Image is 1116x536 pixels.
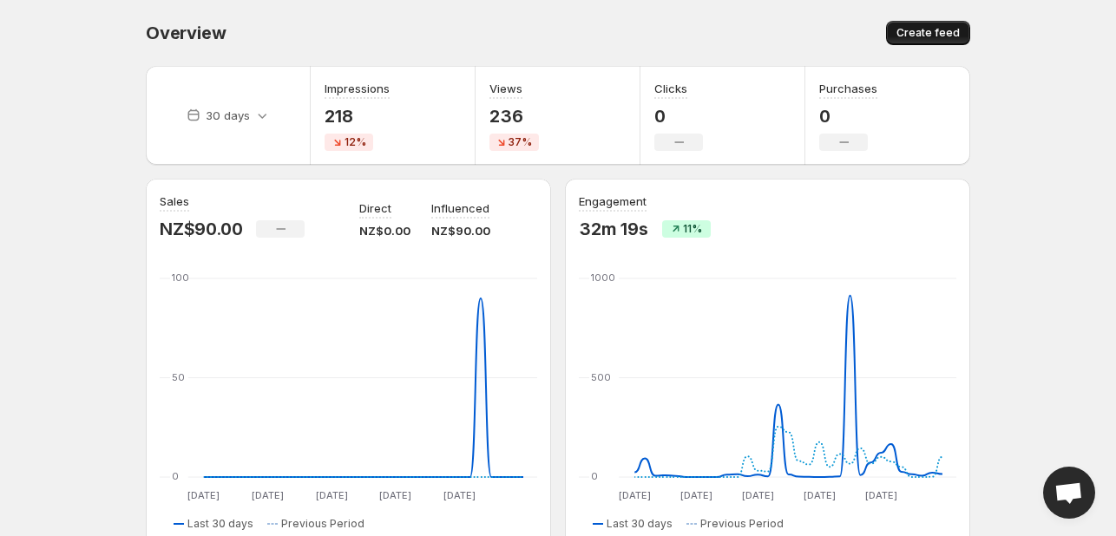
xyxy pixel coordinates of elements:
[359,199,391,217] p: Direct
[742,489,774,501] text: [DATE]
[443,489,476,501] text: [DATE]
[187,489,220,501] text: [DATE]
[579,219,648,239] p: 32m 19s
[700,517,784,531] span: Previous Period
[206,107,250,124] p: 30 days
[579,193,647,210] h3: Engagement
[619,489,651,501] text: [DATE]
[607,517,673,531] span: Last 30 days
[819,80,877,97] h3: Purchases
[172,470,179,482] text: 0
[187,517,253,531] span: Last 30 days
[431,222,490,239] p: NZ$90.00
[683,222,702,236] span: 11%
[896,26,960,40] span: Create feed
[172,371,185,383] text: 50
[325,106,390,127] p: 218
[160,219,242,239] p: NZ$90.00
[489,106,539,127] p: 236
[252,489,284,501] text: [DATE]
[886,21,970,45] button: Create feed
[325,80,390,97] h3: Impressions
[654,80,687,97] h3: Clicks
[281,517,364,531] span: Previous Period
[804,489,836,501] text: [DATE]
[654,106,703,127] p: 0
[680,489,712,501] text: [DATE]
[489,80,522,97] h3: Views
[1043,467,1095,519] div: Open chat
[172,271,189,284] text: 100
[591,371,611,383] text: 500
[160,193,189,210] h3: Sales
[316,489,348,501] text: [DATE]
[591,470,598,482] text: 0
[359,222,410,239] p: NZ$0.00
[431,199,489,217] p: Influenced
[865,489,897,501] text: [DATE]
[819,106,877,127] p: 0
[591,271,615,284] text: 1000
[146,23,226,43] span: Overview
[379,489,411,501] text: [DATE]
[509,135,532,149] span: 37%
[345,135,366,149] span: 12%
